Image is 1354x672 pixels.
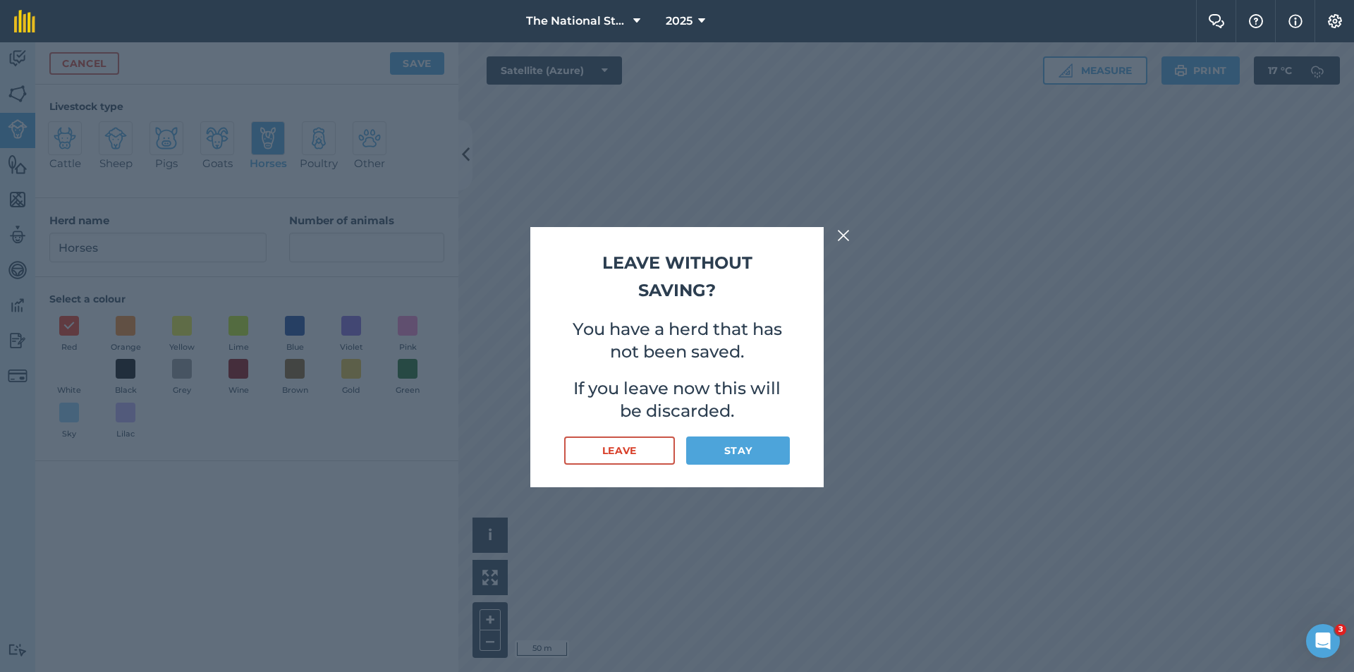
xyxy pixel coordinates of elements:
h2: Leave without saving? [564,250,790,304]
img: Two speech bubbles overlapping with the left bubble in the forefront [1208,14,1225,28]
iframe: Intercom live chat [1306,624,1340,658]
img: svg+xml;base64,PHN2ZyB4bWxucz0iaHR0cDovL3d3dy53My5vcmcvMjAwMC9zdmciIHdpZHRoPSIyMiIgaGVpZ2h0PSIzMC... [837,227,850,244]
img: A question mark icon [1248,14,1264,28]
button: Leave [564,436,675,465]
p: If you leave now this will be discarded. [564,377,790,422]
img: fieldmargin Logo [14,10,35,32]
img: svg+xml;base64,PHN2ZyB4bWxucz0iaHR0cDovL3d3dy53My5vcmcvMjAwMC9zdmciIHdpZHRoPSIxNyIgaGVpZ2h0PSIxNy... [1288,13,1303,30]
img: A cog icon [1326,14,1343,28]
span: 3 [1335,624,1346,635]
button: Stay [686,436,790,465]
p: You have a herd that has not been saved. [564,318,790,363]
span: 2025 [666,13,693,30]
span: The National Stud [526,13,628,30]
